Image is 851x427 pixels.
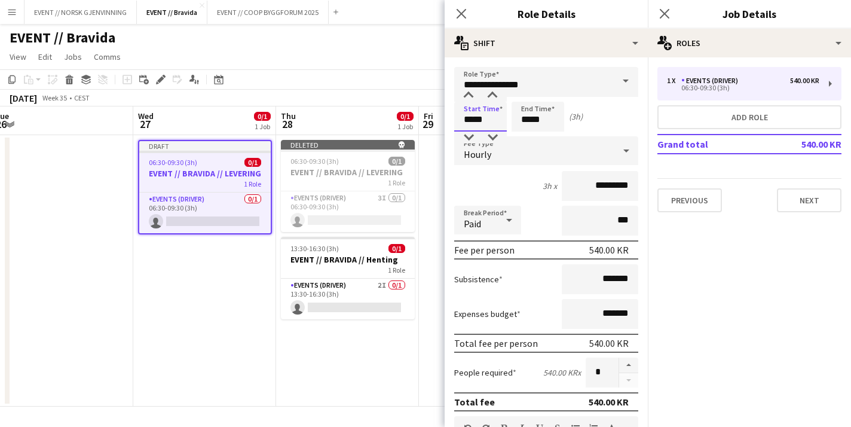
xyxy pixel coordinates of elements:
span: 0/1 [388,244,405,253]
button: EVENT // NORSK GJENVINNING [25,1,137,24]
div: 1 Job [397,122,413,131]
span: 06:30-09:30 (3h) [290,157,339,166]
div: Roles [648,29,851,57]
app-card-role: Events (Driver)2I0/113:30-16:30 (3h) [281,279,415,319]
div: 1 x [667,77,681,85]
span: Fri [424,111,433,121]
span: Week 35 [39,93,69,102]
span: 1 Role [244,179,261,188]
h3: EVENT // BRAVIDA // Henting [281,254,415,265]
app-job-card: Draft06:30-09:30 (3h)0/1EVENT // BRAVIDA // LEVERING1 RoleEvents (Driver)0/106:30-09:30 (3h) [138,140,272,234]
div: CEST [74,93,90,102]
button: EVENT // Bravida [137,1,207,24]
a: View [5,49,31,65]
app-card-role: Events (Driver)0/106:30-09:30 (3h) [139,193,271,233]
span: Wed [138,111,154,121]
span: View [10,51,26,62]
app-card-role: Events (Driver)3I0/106:30-09:30 (3h) [281,191,415,232]
span: 1 Role [388,178,405,187]
a: Jobs [59,49,87,65]
span: Hourly [464,148,491,160]
div: (3h) [569,111,583,122]
div: Deleted [281,140,415,150]
button: Increase [619,358,638,373]
span: Edit [38,51,52,62]
div: [DATE] [10,92,37,104]
div: 540.00 KR [589,396,629,408]
label: People required [454,367,516,378]
span: 06:30-09:30 (3h) [149,158,197,167]
app-job-card: Deleted 06:30-09:30 (3h)0/1EVENT // BRAVIDA // LEVERING1 RoleEvents (Driver)3I0/106:30-09:30 (3h) [281,140,415,232]
h3: EVENT // BRAVIDA // LEVERING [281,167,415,178]
div: Shift [445,29,648,57]
span: Comms [94,51,121,62]
h1: EVENT // Bravida [10,29,115,47]
span: 0/1 [254,112,271,121]
div: 540.00 KR [589,244,629,256]
span: Thu [281,111,296,121]
span: Paid [464,218,481,230]
app-job-card: 13:30-16:30 (3h)0/1EVENT // BRAVIDA // Henting1 RoleEvents (Driver)2I0/113:30-16:30 (3h) [281,237,415,319]
a: Edit [33,49,57,65]
span: 0/1 [244,158,261,167]
div: Total fee per person [454,337,538,349]
div: 3h x [543,181,557,191]
h3: Job Details [648,6,851,22]
button: Previous [657,188,722,212]
div: Draft [139,141,271,151]
span: 0/1 [388,157,405,166]
span: 13:30-16:30 (3h) [290,244,339,253]
td: 540.00 KR [766,135,841,154]
td: Grand total [657,135,766,154]
div: 540.00 KR [790,77,819,85]
h3: EVENT // BRAVIDA // LEVERING [139,168,271,179]
label: Expenses budget [454,309,521,319]
div: 1 Job [255,122,270,131]
button: Add role [657,105,841,129]
a: Comms [89,49,125,65]
button: EVENT // COOP BYGGFORUM 2025 [207,1,329,24]
span: Jobs [64,51,82,62]
span: 1 Role [388,266,405,274]
div: 540.00 KR x [543,367,581,378]
div: Fee per person [454,244,515,256]
div: Total fee [454,396,495,408]
span: 28 [279,117,296,131]
h3: Role Details [445,6,648,22]
div: 06:30-09:30 (3h) [667,85,819,91]
div: 540.00 KR [589,337,629,349]
span: 0/1 [397,112,414,121]
label: Subsistence [454,274,503,285]
span: 27 [136,117,154,131]
button: Next [777,188,841,212]
div: Events (Driver) [681,77,743,85]
span: 29 [422,117,433,131]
